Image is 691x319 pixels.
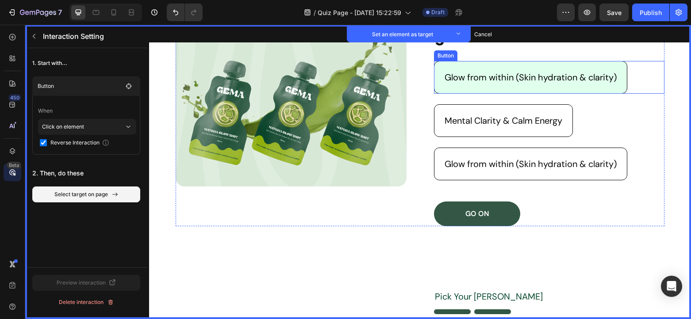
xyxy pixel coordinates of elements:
span: Reverse Interaction [50,138,100,147]
iframe: Design area [149,25,691,319]
button: <p>Glow from within (Skin hydration &amp; clarity)</p> [285,123,478,156]
p: 1. Start with... [32,55,140,71]
button: <p>Glow from within (Skin hydration &amp; clarity)</p> [285,36,478,69]
p: 7 [58,7,62,18]
span: Quiz Page - [DATE] 15:22:59 [318,8,401,17]
button: Select target on page [32,186,140,202]
button: Delete interaction [32,294,140,310]
p: Set an element as target [354,30,451,39]
p: Click on element [42,119,124,135]
span: / [314,8,316,17]
p: Interaction Setting [43,31,118,42]
div: Select target on page [54,190,119,198]
p: Pick Your [PERSON_NAME] [286,266,515,277]
div: Undo/Redo [167,4,203,21]
span: Save [607,9,622,16]
p: Button [38,82,123,91]
button: <p>Mental Clarity &amp; Calm Energy</p> [285,80,424,112]
button: Preview interaction [32,275,140,291]
p: Mental Clarity & Calm Energy [296,90,413,102]
button: <p>GO ON</p> [285,177,371,201]
p: GO ON [316,185,340,194]
img: gempages_432750572815254551-8f31c544-7b2d-4056-9450-d2e40f9a22d2.png [285,285,362,289]
button: Save [599,4,629,21]
div: Beta [7,162,21,169]
p: Glow from within (Skin hydration & clarity) [296,133,468,145]
p: 2. Then, do these [32,165,140,181]
button: Cancel [474,30,492,38]
p: Glow from within (Skin hydration & clarity) [296,47,468,58]
button: Set an element as target [347,27,471,42]
button: Publish [632,4,669,21]
div: Delete interaction [59,298,114,306]
p: When [38,103,136,119]
span: Preview interaction [57,278,106,287]
div: Button [287,27,307,35]
div: Publish [640,8,662,17]
div: 450 [8,94,21,101]
div: Open Intercom Messenger [661,276,682,297]
span: Draft [431,8,445,16]
button: 7 [4,4,66,21]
